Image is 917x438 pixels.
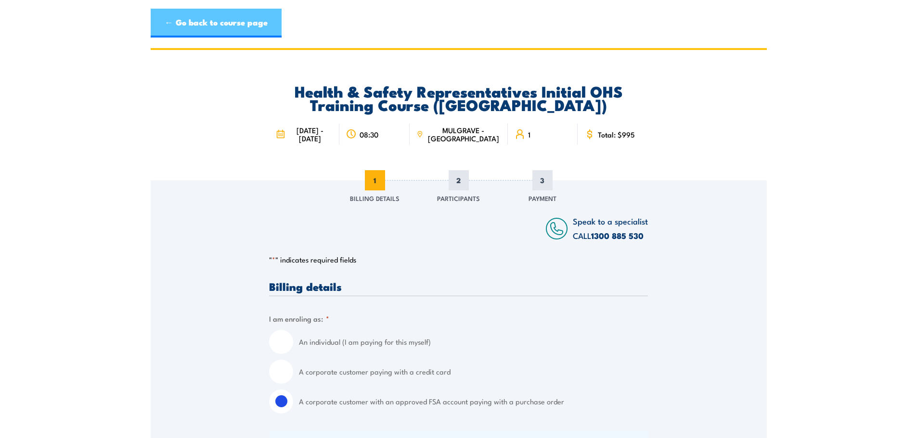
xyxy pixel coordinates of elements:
[269,84,648,111] h2: Health & Safety Representatives Initial OHS Training Course ([GEOGRAPHIC_DATA])
[151,9,282,38] a: ← Go back to course page
[299,389,648,413] label: A corporate customer with an approved FSA account paying with a purchase order
[269,313,329,324] legend: I am enroling as:
[299,360,648,384] label: A corporate customer paying with a credit card
[288,126,333,142] span: [DATE] - [DATE]
[426,126,501,142] span: MULGRAVE - [GEOGRAPHIC_DATA]
[573,215,648,241] span: Speak to a specialist CALL
[299,330,648,354] label: An individual (I am paying for this myself)
[591,229,644,242] a: 1300 885 530
[350,193,400,203] span: Billing Details
[529,193,556,203] span: Payment
[449,170,469,190] span: 2
[598,130,635,138] span: Total: $995
[532,170,553,190] span: 3
[269,255,648,264] p: " " indicates required fields
[437,193,480,203] span: Participants
[365,170,385,190] span: 1
[269,281,648,292] h3: Billing details
[360,130,378,138] span: 08:30
[528,130,530,138] span: 1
